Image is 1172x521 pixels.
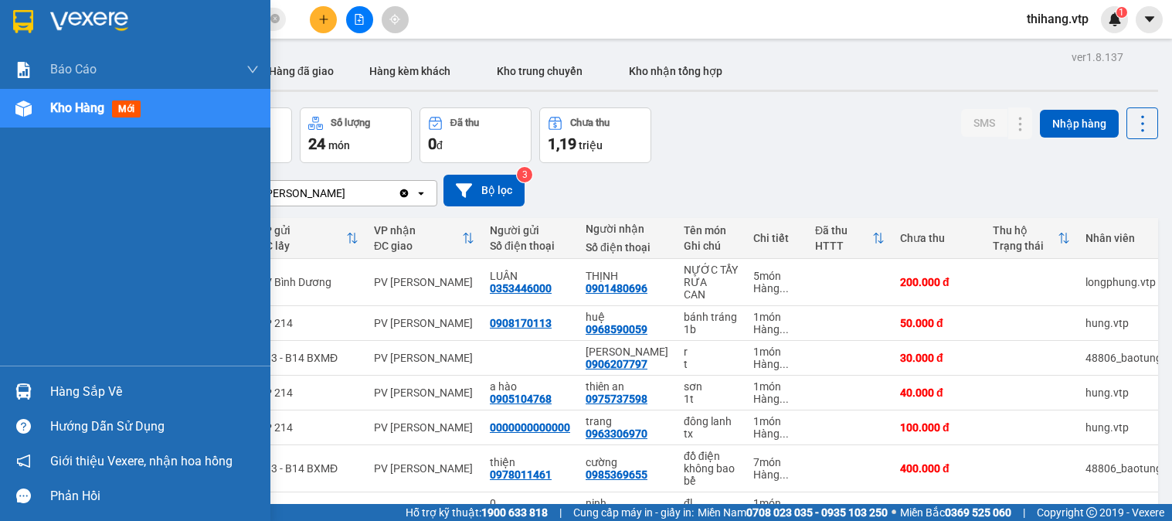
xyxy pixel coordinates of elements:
[900,421,977,434] div: 100.000 đ
[258,224,346,237] div: VP gửi
[347,186,348,201] input: Selected PV Gia Nghĩa.
[15,62,32,78] img: solution-icon
[50,451,233,471] span: Giới thiệu Vexere, nhận hoa hồng
[900,504,1011,521] span: Miền Bắc
[16,454,31,468] span: notification
[753,468,800,481] div: Hàng thông thường
[684,288,738,301] div: CAN
[684,462,738,487] div: không bao bể
[753,380,800,393] div: 1 món
[374,386,474,399] div: PV [PERSON_NAME]
[1116,7,1127,18] sup: 1
[586,427,647,440] div: 0963306970
[490,224,570,237] div: Người gửi
[112,100,141,117] span: mới
[50,60,97,79] span: Báo cáo
[753,427,800,440] div: Hàng thông thường
[382,6,409,33] button: aim
[16,419,31,434] span: question-circle
[993,240,1058,252] div: Trạng thái
[490,240,570,252] div: Số điện thoại
[374,421,474,434] div: PV [PERSON_NAME]
[490,317,552,329] div: 0908170113
[1023,504,1025,521] span: |
[415,187,427,199] svg: open
[1143,12,1157,26] span: caret-down
[753,497,800,509] div: 1 món
[490,282,552,295] div: 0353446000
[331,117,370,128] div: Số lượng
[481,506,548,519] strong: 1900 633 818
[437,139,443,152] span: đ
[490,380,570,393] div: a hào
[586,223,668,235] div: Người nhận
[246,186,345,201] div: PV [PERSON_NAME]
[586,241,668,254] div: Số điện thoại
[256,53,346,90] button: Hàng đã giao
[892,509,896,516] span: ⚪️
[374,240,462,252] div: ĐC giao
[684,323,738,335] div: 1b
[586,358,647,370] div: 0906207797
[586,497,668,509] div: ninh
[993,224,1058,237] div: Thu hộ
[1136,6,1163,33] button: caret-down
[16,489,31,503] span: message
[753,282,800,295] div: Hàng thông thường
[258,421,358,434] div: VP 214
[490,270,570,282] div: LUÂN
[1014,9,1101,29] span: thihang.vtp
[50,415,259,438] div: Hướng dẫn sử dụng
[374,224,462,237] div: VP nhận
[258,386,358,399] div: VP 214
[780,427,789,440] span: ...
[374,276,474,288] div: PV [PERSON_NAME]
[300,107,412,163] button: Số lượng24món
[1040,110,1119,138] button: Nhập hàng
[815,224,872,237] div: Đã thu
[900,276,977,288] div: 200.000 đ
[490,497,570,509] div: 0
[490,456,570,468] div: thiện
[246,63,259,76] span: down
[50,380,259,404] div: Hàng sắp về
[753,323,800,335] div: Hàng thông thường
[50,100,104,115] span: Kho hàng
[579,139,603,152] span: triệu
[753,232,800,244] div: Chi tiết
[586,323,647,335] div: 0968590059
[586,456,668,468] div: cường
[366,218,482,259] th: Toggle SortBy
[50,485,259,508] div: Phản hồi
[270,14,280,23] span: close-circle
[629,65,722,77] span: Kho nhận tổng hợp
[807,218,892,259] th: Toggle SortBy
[586,393,647,405] div: 0975737598
[684,380,738,393] div: sơn
[389,14,400,25] span: aim
[398,187,410,199] svg: Clear value
[318,14,329,25] span: plus
[490,468,552,481] div: 0978011461
[586,282,647,295] div: 0901480696
[490,421,570,434] div: 0000000000000
[684,415,738,427] div: đông lanh
[354,14,365,25] span: file-add
[258,276,358,288] div: PV Bình Dương
[310,6,337,33] button: plus
[258,503,358,516] div: VP 214
[443,175,525,206] button: Bộ lọc
[406,504,548,521] span: Hỗ trợ kỹ thuật:
[258,352,358,364] div: B13 - B14 BXMĐ
[815,240,872,252] div: HTTT
[270,12,280,27] span: close-circle
[374,352,474,364] div: PV [PERSON_NAME]
[900,317,977,329] div: 50.000 đ
[308,135,325,153] span: 24
[586,311,668,323] div: huệ
[684,311,738,323] div: bánh tráng
[559,504,562,521] span: |
[684,393,738,405] div: 1t
[900,503,977,516] div: 60.000 đ
[586,346,668,358] div: kim cương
